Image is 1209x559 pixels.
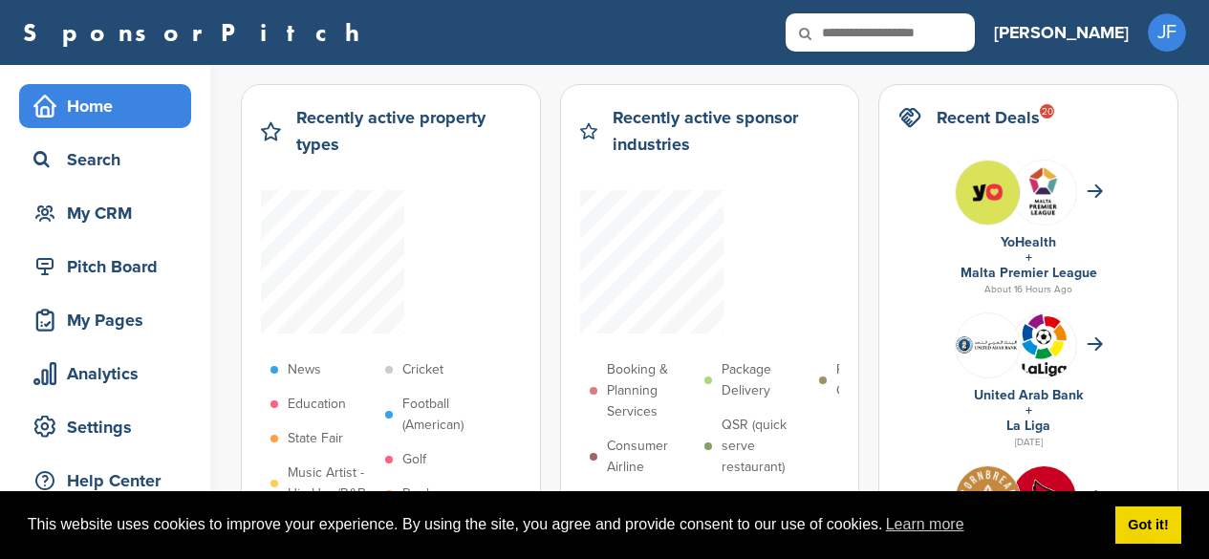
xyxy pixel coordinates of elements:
h2: Recent Deals [937,104,1040,131]
div: Home [29,89,191,123]
img: 525644331 17898828333253369 2166898335964047711 n [956,161,1020,225]
p: Music Artist - Hip Hop/R&B [288,462,376,505]
div: Help Center [29,463,191,498]
p: News [288,359,321,380]
img: Data [956,335,1020,355]
a: [PERSON_NAME] [994,11,1129,54]
img: Ophy wkc 400x400 [1012,466,1076,530]
a: Help Center [19,459,191,503]
p: Package Delivery [722,359,810,401]
div: [DATE] [898,434,1158,451]
a: My CRM [19,191,191,235]
p: Education [288,394,346,415]
a: Home [19,84,191,128]
div: Analytics [29,356,191,391]
div: Settings [29,410,191,444]
div: 20 [1040,104,1054,118]
img: 6eae1oa 400x400 [956,466,1020,530]
a: learn more about cookies [883,510,967,539]
a: + [1025,249,1032,266]
img: Group 244 [1012,161,1076,225]
span: JF [1148,13,1186,52]
div: My Pages [29,303,191,337]
span: This website uses cookies to improve your experience. By using the site, you agree and provide co... [28,510,1100,539]
p: Consumer Airline [607,436,695,478]
p: Golf [402,449,426,470]
h2: Recently active property types [296,104,521,158]
a: Pitch Board [19,245,191,289]
iframe: Button to launch messaging window [1133,483,1194,544]
a: United Arab Bank [974,387,1083,403]
h3: [PERSON_NAME] [994,19,1129,46]
a: Malta Premier League [961,265,1097,281]
a: Search [19,138,191,182]
div: Search [29,142,191,177]
a: YoHealth [1001,234,1056,250]
a: Settings [19,405,191,449]
p: Property & Casualty [836,359,924,401]
p: State Fair [288,428,343,449]
div: Pitch Board [29,249,191,284]
a: Analytics [19,352,191,396]
p: Football (American) [402,394,490,436]
a: My Pages [19,298,191,342]
a: La Liga [1006,418,1050,434]
h2: Recently active sponsor industries [613,104,839,158]
img: Laliga logo [1012,313,1076,377]
p: Cricket [402,359,443,380]
a: dismiss cookie message [1115,506,1181,545]
p: QSR (quick serve restaurant) [722,415,810,478]
p: Rugby [402,484,441,505]
a: + [1025,402,1032,419]
div: My CRM [29,196,191,230]
a: SponsorPitch [23,20,372,45]
p: Booking & Planning Services [607,359,695,422]
div: About 16 Hours Ago [898,281,1158,298]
